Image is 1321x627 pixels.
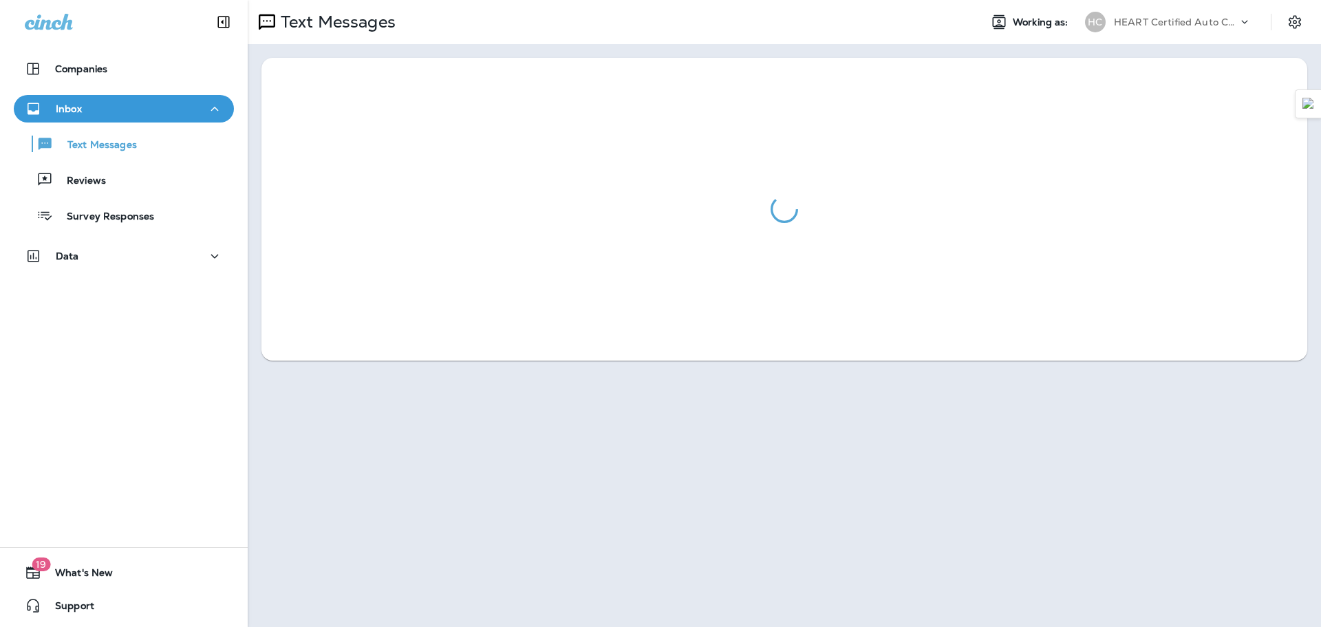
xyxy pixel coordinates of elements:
[56,251,79,262] p: Data
[1085,12,1106,32] div: HC
[54,139,137,152] p: Text Messages
[53,211,154,224] p: Survey Responses
[14,95,234,123] button: Inbox
[55,63,107,74] p: Companies
[275,12,396,32] p: Text Messages
[204,8,243,36] button: Collapse Sidebar
[53,175,106,188] p: Reviews
[41,567,113,584] span: What's New
[56,103,82,114] p: Inbox
[14,592,234,619] button: Support
[14,242,234,270] button: Data
[14,55,234,83] button: Companies
[1282,10,1307,34] button: Settings
[32,557,50,571] span: 19
[14,201,234,230] button: Survey Responses
[1302,98,1315,110] img: Detect Auto
[14,165,234,194] button: Reviews
[1013,17,1071,28] span: Working as:
[41,600,94,617] span: Support
[14,129,234,158] button: Text Messages
[1114,17,1238,28] p: HEART Certified Auto Care
[14,559,234,586] button: 19What's New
